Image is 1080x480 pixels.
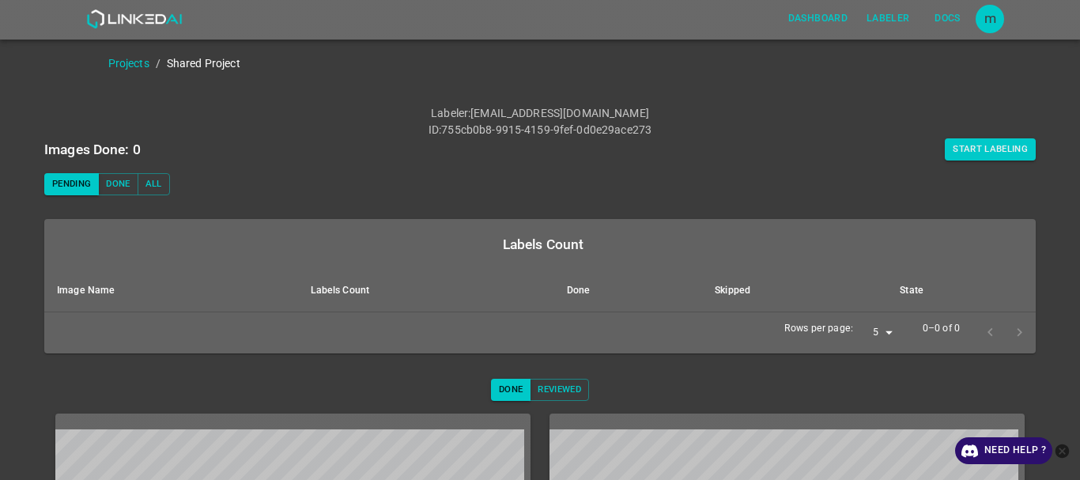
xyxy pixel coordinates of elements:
li: / [156,55,160,72]
div: 5 [859,323,897,344]
a: Dashboard [779,2,857,35]
p: 0–0 of 0 [923,322,960,336]
p: Rows per page: [784,322,853,336]
a: Need Help ? [955,437,1052,464]
button: close-help [1052,437,1072,464]
p: Labeler : [431,105,470,122]
button: Done [98,173,138,195]
button: Done [491,379,531,401]
nav: breadcrumb [108,55,1080,72]
h6: Images Done: 0 [44,138,141,161]
p: ID : [429,122,441,138]
p: Shared Project [167,55,240,72]
th: Done [554,270,702,312]
th: Skipped [702,270,887,312]
img: LinkedAI [86,9,182,28]
a: Projects [108,57,149,70]
button: Labeler [860,6,916,32]
a: Docs [919,2,976,35]
button: All [138,173,170,195]
th: Image Name [44,270,298,312]
button: Start Labeling [945,138,1036,161]
div: Labels Count [57,233,1029,255]
button: Pending [44,173,99,195]
p: 755cb0b8-9915-4159-9fef-0d0e29ace273 [441,122,651,138]
div: m [976,5,1004,33]
button: Docs [922,6,972,32]
p: [EMAIL_ADDRESS][DOMAIN_NAME] [470,105,649,122]
th: State [887,270,1036,312]
button: Open settings [976,5,1004,33]
button: Reviewed [530,379,589,401]
a: Labeler [857,2,919,35]
th: Labels Count [298,270,554,312]
button: Dashboard [782,6,854,32]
